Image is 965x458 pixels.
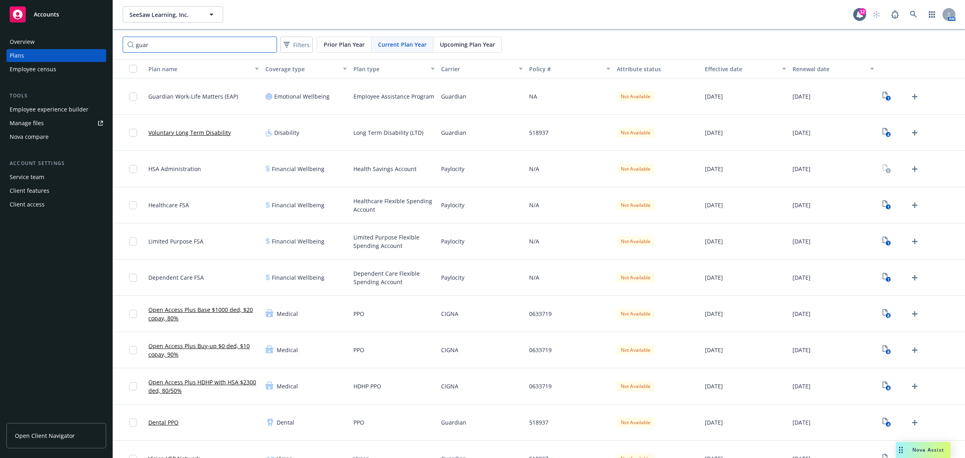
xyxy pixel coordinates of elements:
[10,184,49,197] div: Client features
[793,128,811,137] span: [DATE]
[262,59,350,78] button: Coverage type
[705,237,723,246] span: [DATE]
[277,418,294,427] span: Dental
[6,130,106,143] a: Nova compare
[148,92,238,101] span: Guardian Work-Life Matters (EAP)
[881,235,893,248] a: View Plan Documents
[148,165,201,173] span: HSA Administration
[908,307,921,320] a: Upload Plan Documents
[887,313,889,318] text: 8
[148,201,189,209] span: Healthcare FSA
[881,126,893,139] a: View Plan Documents
[272,201,324,209] span: Financial Wellbeing
[129,310,137,318] input: Toggle Row Selected
[793,309,811,318] span: [DATE]
[280,37,313,53] button: Filters
[10,103,88,116] div: Employee experience builder
[793,92,811,101] span: [DATE]
[274,128,299,137] span: Disability
[908,126,921,139] a: Upload Plan Documents
[353,269,435,286] span: Dependent Care Flexible Spending Account
[123,6,223,23] button: SeeSaw Learning, Inc.
[6,35,106,48] a: Overview
[277,309,298,318] span: Medical
[614,59,701,78] button: Attribute status
[908,271,921,284] a: Upload Plan Documents
[924,6,940,23] a: Switch app
[529,65,602,73] div: Policy #
[868,6,885,23] a: Start snowing
[908,163,921,175] a: Upload Plan Documents
[6,117,106,130] a: Manage files
[705,382,723,390] span: [DATE]
[129,274,137,282] input: Toggle Row Selected
[793,65,865,73] div: Renewal date
[881,416,893,429] a: View Plan Documents
[529,92,537,101] span: NA
[705,273,723,282] span: [DATE]
[617,128,655,138] div: Not Available
[129,419,137,427] input: Toggle Row Selected
[617,91,655,101] div: Not Available
[272,237,324,246] span: Financial Wellbeing
[529,201,539,209] span: N/A
[705,418,723,427] span: [DATE]
[123,37,277,53] input: Search by name
[793,201,811,209] span: [DATE]
[617,200,655,210] div: Not Available
[129,201,137,209] input: Toggle Row Selected
[10,35,35,48] div: Overview
[353,418,364,427] span: PPO
[10,117,44,130] div: Manage files
[529,273,539,282] span: N/A
[6,49,106,62] a: Plans
[324,40,365,49] span: Prior Plan Year
[353,92,434,101] span: Employee Assistance Program
[148,418,179,427] a: Dental PPO
[529,346,552,354] span: 0633719
[148,128,231,137] a: Voluntary Long Term Disability
[887,277,889,282] text: 1
[378,40,427,49] span: Current Plan Year
[441,273,464,282] span: Paylocity
[353,128,423,137] span: Long Term Disability (LTD)
[887,96,889,101] text: 1
[617,164,655,174] div: Not Available
[793,418,811,427] span: [DATE]
[705,128,723,137] span: [DATE]
[908,199,921,212] a: Upload Plan Documents
[353,197,435,214] span: Healthcare Flexible Spending Account
[881,344,893,357] a: View Plan Documents
[617,236,655,246] div: Not Available
[793,273,811,282] span: [DATE]
[617,381,655,391] div: Not Available
[10,171,44,184] div: Service team
[793,382,811,390] span: [DATE]
[6,184,106,197] a: Client features
[129,346,137,354] input: Toggle Row Selected
[881,90,893,103] a: View Plan Documents
[10,198,45,211] div: Client access
[6,63,106,76] a: Employee census
[908,416,921,429] a: Upload Plan Documents
[353,233,435,250] span: Limited Purpose Flexible Spending Account
[293,41,310,49] span: Filters
[441,128,466,137] span: Guardian
[529,309,552,318] span: 0633719
[129,165,137,173] input: Toggle Row Selected
[908,380,921,393] a: Upload Plan Documents
[129,129,137,137] input: Toggle Row Selected
[129,93,137,101] input: Toggle Row Selected
[129,10,199,19] span: SeeSaw Learning, Inc.
[148,378,259,395] a: Open Access Plus HDHP with HSA $2300 ded, 80/50%
[441,346,458,354] span: CIGNA
[526,59,614,78] button: Policy #
[705,65,777,73] div: Effective date
[705,201,723,209] span: [DATE]
[353,309,364,318] span: PPO
[617,345,655,355] div: Not Available
[441,309,458,318] span: CIGNA
[148,342,259,359] a: Open Access Plus Buy-up $0 ded, $10 copay, 90%
[881,307,893,320] a: View Plan Documents
[148,273,204,282] span: Dependent Care FSA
